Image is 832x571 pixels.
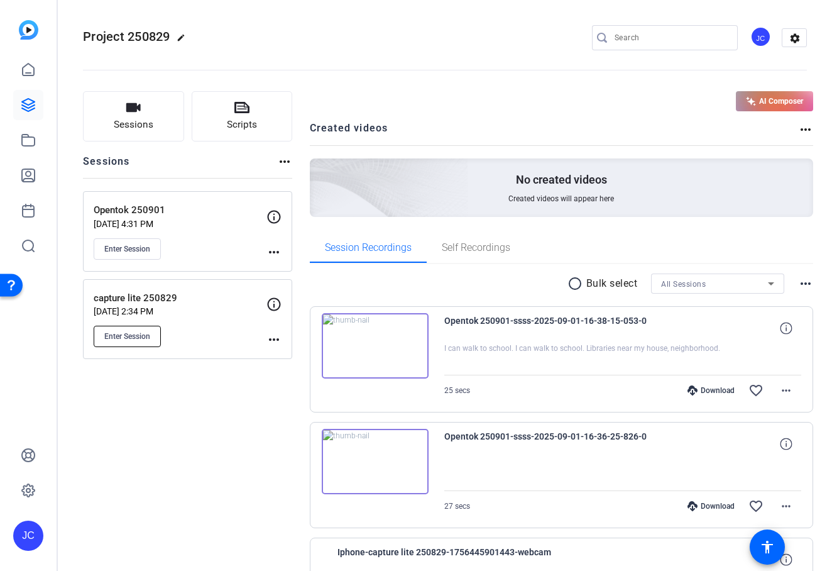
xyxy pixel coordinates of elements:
[227,118,257,132] span: Scripts
[94,326,161,347] button: Enter Session
[104,244,150,254] span: Enter Session
[94,238,161,260] button: Enter Session
[266,245,282,260] mat-icon: more_horiz
[444,502,470,511] span: 27 secs
[266,332,282,347] mat-icon: more_horiz
[681,385,741,396] div: Download
[444,313,677,343] span: Opentok 250901-ssss-2025-09-01-16-38-15-053-0
[681,501,741,511] div: Download
[114,118,153,132] span: Sessions
[508,194,614,204] span: Created videos will appear here
[94,219,266,229] p: [DATE] 4:31 PM
[798,122,813,137] mat-icon: more_horiz
[83,91,184,141] button: Sessions
[661,280,706,289] span: All Sessions
[442,243,510,253] span: Self Recordings
[567,276,586,291] mat-icon: radio_button_unchecked
[750,26,771,47] div: JC
[444,429,677,459] span: Opentok 250901-ssss-2025-09-01-16-36-25-826-0
[748,383,764,398] mat-icon: favorite_border
[277,154,292,169] mat-icon: more_horiz
[325,243,412,253] span: Session Recordings
[83,29,170,44] span: Project 250829
[94,203,266,218] p: Opentok 250901
[760,540,775,555] mat-icon: accessibility
[19,20,38,40] img: blue-gradient.svg
[83,154,130,178] h2: Sessions
[169,34,469,307] img: Creted videos background
[94,306,266,316] p: [DATE] 2:34 PM
[322,429,429,494] img: thumb-nail
[750,26,772,48] ngx-avatar: Jihye Cho
[779,383,794,398] mat-icon: more_horiz
[798,276,813,291] mat-icon: more_horiz
[310,121,799,145] h2: Created videos
[736,91,813,111] button: AI Composer
[516,172,607,187] p: No created videos
[615,30,728,45] input: Search
[779,499,794,514] mat-icon: more_horiz
[586,276,638,291] p: Bulk select
[782,29,807,48] mat-icon: settings
[13,521,43,551] div: JC
[444,386,470,395] span: 25 secs
[104,331,150,341] span: Enter Session
[177,33,192,48] mat-icon: edit
[192,91,293,141] button: Scripts
[322,313,429,379] img: thumb-nail
[94,291,266,306] p: capture lite 250829
[748,499,764,514] mat-icon: favorite_border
